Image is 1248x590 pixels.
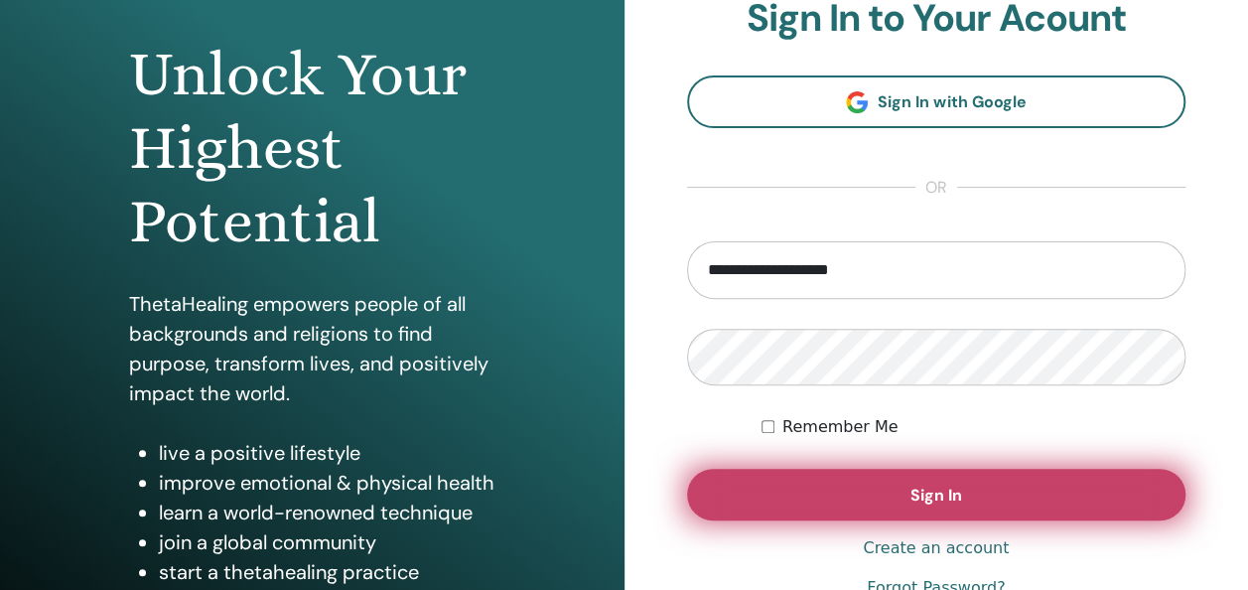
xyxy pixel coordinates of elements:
[915,176,957,200] span: or
[129,289,495,408] p: ThetaHealing empowers people of all backgrounds and religions to find purpose, transform lives, a...
[159,468,495,498] li: improve emotional & physical health
[159,527,495,557] li: join a global community
[878,91,1026,112] span: Sign In with Google
[910,485,962,506] span: Sign In
[687,75,1186,128] a: Sign In with Google
[129,38,495,259] h1: Unlock Your Highest Potential
[159,438,495,468] li: live a positive lifestyle
[159,557,495,587] li: start a thetahealing practice
[762,415,1185,439] div: Keep me authenticated indefinitely or until I manually logout
[782,415,899,439] label: Remember Me
[687,469,1186,520] button: Sign In
[863,536,1009,560] a: Create an account
[159,498,495,527] li: learn a world-renowned technique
